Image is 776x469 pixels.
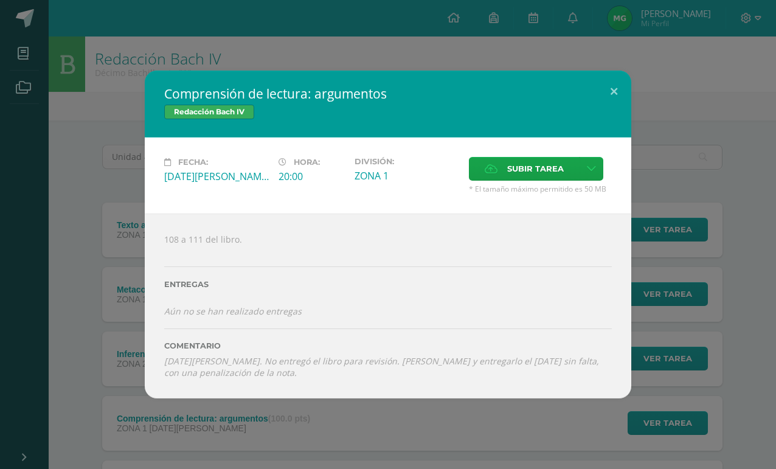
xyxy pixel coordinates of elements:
[294,158,320,167] span: Hora:
[355,157,459,166] label: División:
[164,85,612,102] h2: Comprensión de lectura: argumentos
[279,170,345,183] div: 20:00
[178,158,208,167] span: Fecha:
[164,305,302,317] i: Aún no se han realizado entregas
[164,105,254,119] span: Redacción Bach IV
[597,71,631,112] button: Close (Esc)
[145,214,631,398] div: 108 a 111 del libro.
[469,184,612,194] span: * El tamaño máximo permitido es 50 MB
[355,169,459,182] div: ZONA 1
[164,280,612,289] label: Entregas
[164,170,269,183] div: [DATE][PERSON_NAME]
[164,341,612,350] label: Comentario
[164,355,599,378] i: [DATE][PERSON_NAME]. No entregó el libro para revisión. [PERSON_NAME] y entregarlo el [DATE] sin ...
[507,158,564,180] span: Subir tarea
